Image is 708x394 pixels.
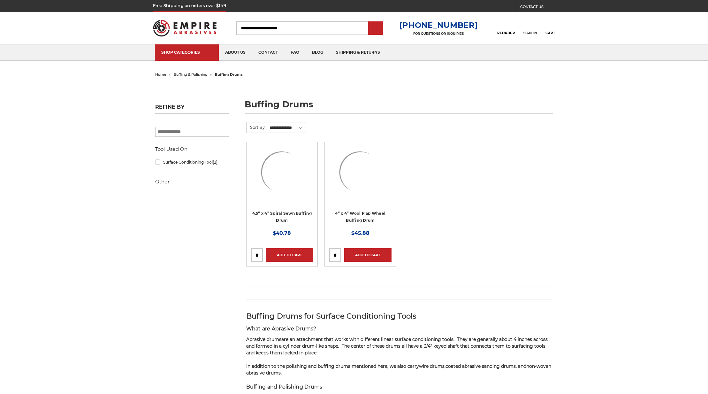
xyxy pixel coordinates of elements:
h1: buffing drums [245,100,553,114]
a: wire drums [419,363,445,369]
span: Sign In [523,31,537,35]
h5: Other [155,178,229,186]
a: faq [284,44,306,61]
img: 4.5 Inch Muslin Spiral Sewn Buffing Drum [256,147,308,198]
select: Sort By: [269,123,306,133]
a: [PHONE_NUMBER] [399,20,478,30]
a: contact [252,44,284,61]
div: SHOP CATEGORIES [161,50,212,55]
span: buffing drums [215,72,243,77]
label: Sort By: [247,122,266,132]
span: are an attachment that works with different linear surface conditioning tools. They are generally... [246,336,548,356]
img: Empire Abrasives [153,16,217,41]
img: 4 inch buffing and polishing drum [335,147,386,198]
a: Reorder [497,21,515,35]
a: Surface Conditioning Tool(2) [155,157,229,168]
a: Add to Cart [344,248,391,262]
a: blog [306,44,330,61]
p: FOR QUESTIONS OR INQUIRIES [399,32,478,36]
a: 4.5” x 4” Spiral Sewn Buffing Drum [252,211,312,223]
h5: Tool Used On [155,145,229,153]
a: Add to Cart [266,248,313,262]
a: CONTACT US [520,3,555,12]
input: Submit [369,22,382,35]
span: Reorder [497,31,515,35]
span: (2) [213,160,217,165]
h5: Refine by [155,104,229,114]
a: buffing & polishing [174,72,208,77]
a: Cart [545,21,555,35]
span: Buffing and Polishing Drums [246,384,323,390]
a: shipping & returns [330,44,386,61]
a: 4 inch buffing and polishing drum [329,147,391,209]
span: What are Abrasive Drums? [246,326,316,332]
span: Cart [545,31,555,35]
span: , and [516,363,526,369]
a: SHOP CATEGORIES [155,44,219,61]
span: Buffing Drums for Surface Conditioning Tools [246,312,416,321]
a: Abrasive drums [246,336,281,342]
span: In addition to the polishing and buffing drums mentioned here, we also carry [246,363,419,369]
a: 4.5 Inch Muslin Spiral Sewn Buffing Drum [251,147,313,209]
a: 4” x 4” Wool Flap Wheel Buffing Drum [335,211,385,223]
span: coated abrasive sanding drums [445,363,516,369]
span: $40.78 [273,230,291,236]
span: $45.88 [351,230,369,236]
span: , [445,363,445,369]
a: home [155,72,166,77]
a: about us [219,44,252,61]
